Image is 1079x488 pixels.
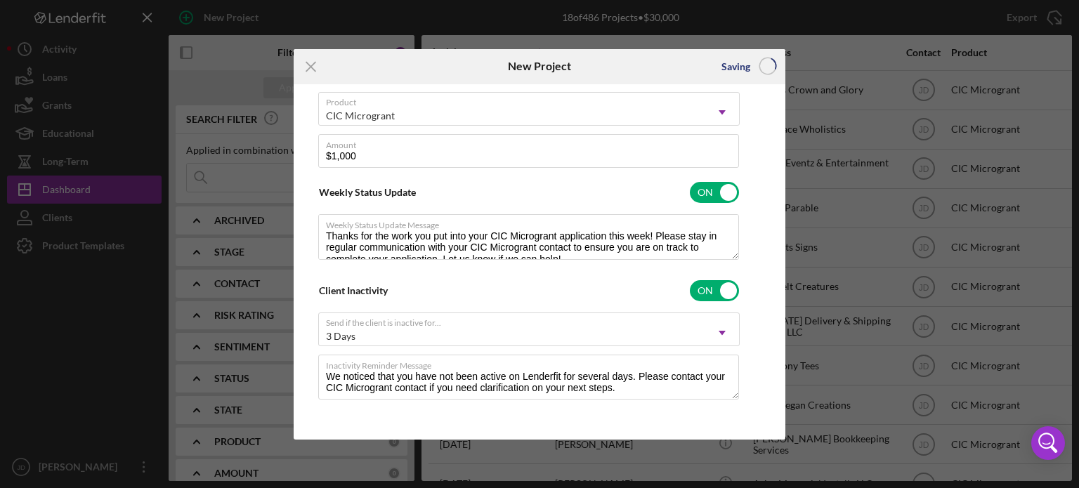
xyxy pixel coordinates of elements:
label: Weekly Status Update [319,186,416,198]
div: 3 Days [326,331,355,342]
textarea: We noticed that you have not been active on Lenderfit for several days. Please contact your CIC M... [318,355,739,400]
div: Open Intercom Messenger [1031,426,1065,460]
label: Client Inactivity [319,284,388,296]
h6: New Project [508,60,571,72]
textarea: Thanks for the work you put into your CIC Microgrant application this week! Please stay in regula... [318,214,739,259]
div: CIC Microgrant [326,110,395,121]
div: Saving [721,53,750,81]
button: Saving [707,53,785,81]
label: Inactivity Reminder Message [326,355,739,371]
label: Weekly Status Update Message [326,215,739,230]
label: Amount [326,135,739,150]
